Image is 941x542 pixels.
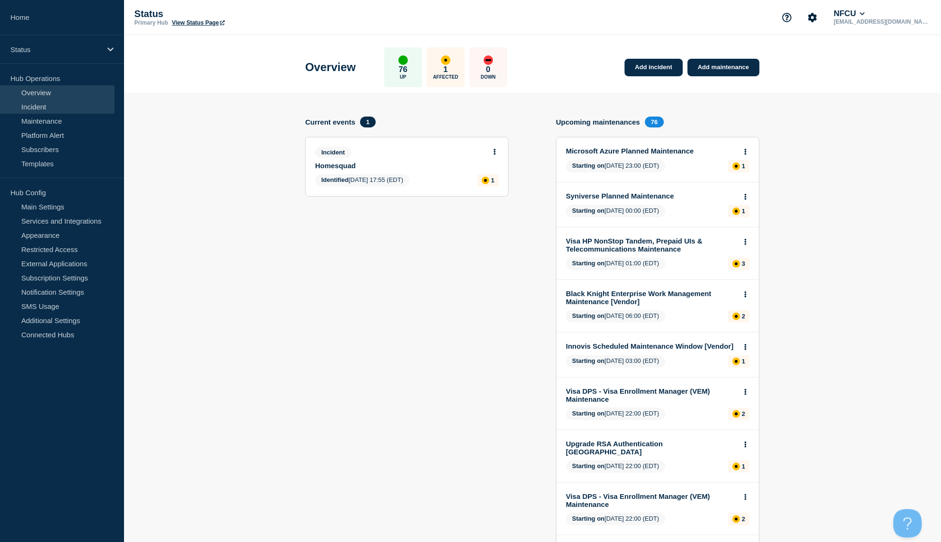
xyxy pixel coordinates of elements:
p: Affected [433,74,458,80]
span: [DATE] 17:55 (EDT) [315,174,409,187]
button: Account settings [803,8,823,27]
p: 2 [742,410,746,417]
span: Starting on [572,260,605,267]
span: [DATE] 22:00 (EDT) [566,408,666,420]
p: Down [481,74,496,80]
span: Identified [321,176,349,183]
p: 1 [742,208,746,215]
div: up [399,55,408,65]
div: affected [733,463,740,470]
a: Black Knight Enterprise Work Management Maintenance [Vendor] [566,289,737,306]
a: Microsoft Azure Planned Maintenance [566,147,737,155]
p: 1 [491,177,495,184]
a: Innovis Scheduled Maintenance Window [Vendor] [566,342,737,350]
span: Starting on [572,357,605,364]
p: 1 [742,358,746,365]
div: affected [482,177,489,184]
a: Visa DPS - Visa Enrollment Manager (VEM) Maintenance [566,492,737,508]
div: affected [733,410,740,418]
h1: Overview [305,61,356,74]
p: 2 [742,313,746,320]
iframe: Help Scout Beacon - Open [894,509,922,538]
p: Status [134,9,324,19]
button: NFCU [832,9,867,18]
div: down [484,55,493,65]
p: Status [10,45,101,54]
a: Homesquad [315,162,486,170]
div: affected [733,163,740,170]
span: Incident [315,147,351,158]
span: Starting on [572,312,605,319]
p: 0 [486,65,490,74]
div: affected [441,55,451,65]
a: Upgrade RSA Authentication [GEOGRAPHIC_DATA] [566,440,737,456]
span: [DATE] 22:00 (EDT) [566,513,666,525]
span: [DATE] 23:00 (EDT) [566,160,666,172]
span: Starting on [572,410,605,417]
div: affected [733,260,740,268]
span: Starting on [572,462,605,470]
p: 3 [742,260,746,267]
div: affected [733,358,740,365]
span: Starting on [572,515,605,522]
h4: Upcoming maintenances [556,118,640,126]
a: Add incident [625,59,683,76]
p: 1 [742,163,746,170]
a: Visa HP NonStop Tandem, Prepaid UIs & Telecommunications Maintenance [566,237,737,253]
span: 76 [645,117,664,127]
p: Up [400,74,407,80]
span: Starting on [572,162,605,169]
p: Primary Hub [134,19,168,26]
div: affected [733,515,740,523]
h4: Current events [305,118,355,126]
p: 76 [399,65,408,74]
a: View Status Page [172,19,224,26]
span: [DATE] 06:00 (EDT) [566,310,666,323]
a: Visa DPS - Visa Enrollment Manager (VEM) Maintenance [566,387,737,403]
a: Add maintenance [688,59,760,76]
div: affected [733,313,740,320]
span: [DATE] 01:00 (EDT) [566,258,666,270]
p: 2 [742,515,746,523]
span: 1 [360,117,376,127]
p: 1 [444,65,448,74]
div: affected [733,208,740,215]
span: [DATE] 03:00 (EDT) [566,355,666,368]
p: 1 [742,463,746,470]
button: Support [777,8,797,27]
span: [DATE] 22:00 (EDT) [566,461,666,473]
span: Starting on [572,207,605,214]
p: [EMAIL_ADDRESS][DOMAIN_NAME] [832,18,931,25]
a: Syniverse Planned Maintenance [566,192,737,200]
span: [DATE] 00:00 (EDT) [566,205,666,217]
